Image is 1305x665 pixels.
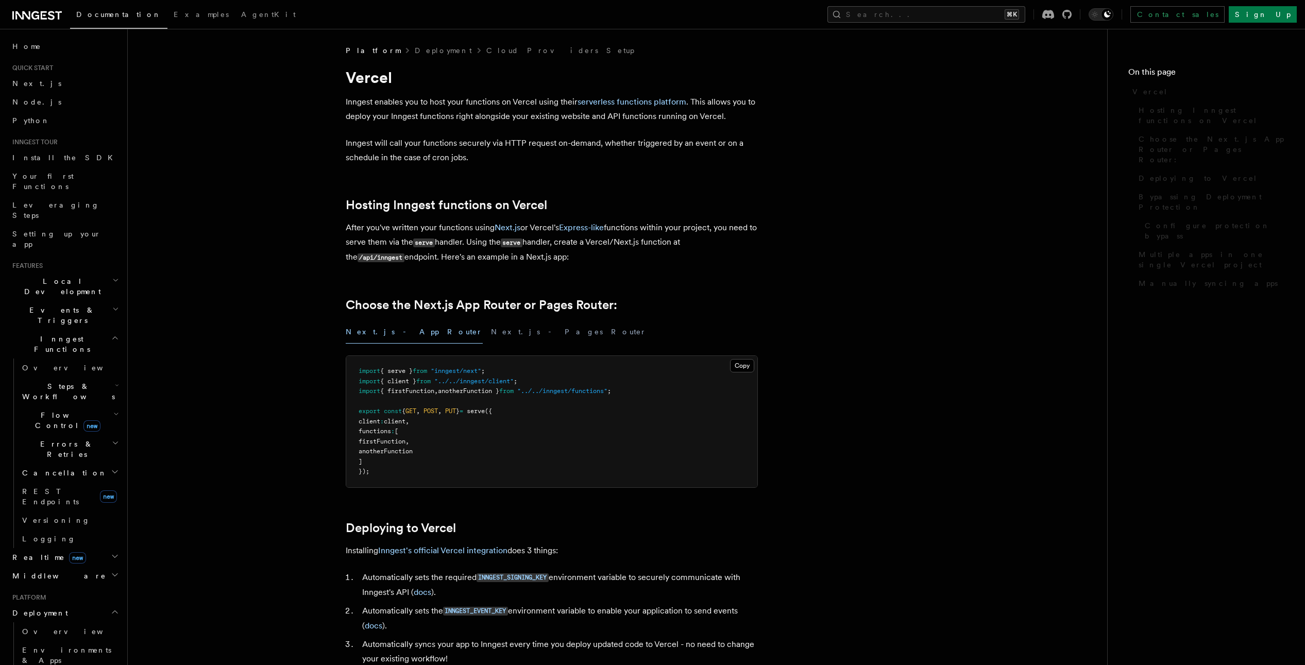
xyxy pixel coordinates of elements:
button: Toggle dark mode [1089,8,1113,21]
a: Hosting Inngest functions on Vercel [346,198,547,212]
span: Leveraging Steps [12,201,99,219]
a: Examples [167,3,235,28]
span: client [359,418,380,425]
span: new [83,420,100,432]
a: Cloud Providers Setup [486,45,634,56]
a: Sign Up [1229,6,1297,23]
span: Quick start [8,64,53,72]
span: Next.js [12,79,61,88]
a: Contact sales [1130,6,1225,23]
span: Documentation [76,10,161,19]
span: { firstFunction [380,387,434,395]
p: After you've written your functions using or Vercel's functions within your project, you need to ... [346,220,758,265]
button: Next.js - App Router [346,320,483,344]
a: Install the SDK [8,148,121,167]
button: Events & Triggers [8,301,121,330]
span: Cancellation [18,468,107,478]
span: Flow Control [18,410,113,431]
p: Installing does 3 things: [346,543,758,558]
a: Your first Functions [8,167,121,196]
span: Errors & Retries [18,439,112,459]
code: serve [413,238,435,247]
a: Next.js [495,223,520,232]
a: Deploying to Vercel [346,521,456,535]
span: Steps & Workflows [18,381,115,402]
li: Automatically sets the required environment variable to securely communicate with Inngest's API ( ). [359,570,758,600]
span: Deployment [8,608,68,618]
p: Inngest will call your functions securely via HTTP request on-demand, whether triggered by an eve... [346,136,758,165]
a: Versioning [18,511,121,530]
span: new [69,552,86,564]
button: Search...⌘K [827,6,1025,23]
button: Next.js - Pages Router [491,320,647,344]
li: Automatically sets the environment variable to enable your application to send events ( ). [359,604,758,633]
a: Leveraging Steps [8,196,121,225]
button: Steps & Workflows [18,377,121,406]
a: Home [8,37,121,56]
code: /api/inngest [358,253,404,262]
button: Deployment [8,604,121,622]
span: { serve } [380,367,413,374]
span: [ [395,428,398,435]
a: Documentation [70,3,167,29]
a: AgentKit [235,3,302,28]
span: , [416,407,420,415]
span: import [359,367,380,374]
span: ; [607,387,611,395]
span: new [100,490,117,503]
span: = [460,407,463,415]
a: Choose the Next.js App Router or Pages Router: [346,298,617,312]
span: { client } [380,378,416,385]
span: Platform [346,45,400,56]
span: Environments & Apps [22,646,111,664]
a: Deploying to Vercel [1134,169,1284,187]
span: : [391,428,395,435]
a: Inngest's official Vercel integration [378,545,507,555]
button: Local Development [8,272,121,301]
span: Inngest tour [8,138,58,146]
span: Node.js [12,98,61,106]
span: Your first Functions [12,172,74,191]
a: serverless functions platform [578,97,686,107]
code: INNGEST_EVENT_KEY [443,607,508,616]
a: INNGEST_SIGNING_KEY [477,572,549,582]
a: Multiple apps in one single Vercel project [1134,245,1284,274]
span: Logging [22,535,76,543]
a: docs [365,621,382,630]
span: const [384,407,402,415]
h4: On this page [1128,66,1284,82]
span: Local Development [8,276,112,297]
span: Hosting Inngest functions on Vercel [1139,105,1284,126]
a: Deployment [415,45,472,56]
a: Next.js [8,74,121,93]
span: , [405,438,409,445]
span: Vercel [1132,87,1168,97]
span: "../../inngest/client" [434,378,514,385]
button: Flow Controlnew [18,406,121,435]
button: Cancellation [18,464,121,482]
span: }); [359,468,369,475]
span: Examples [174,10,229,19]
span: Manually syncing apps [1139,278,1278,288]
span: GET [405,407,416,415]
span: "../../inngest/functions" [517,387,607,395]
span: Versioning [22,516,90,524]
span: Middleware [8,571,106,581]
a: Vercel [1128,82,1284,101]
button: Copy [730,359,754,372]
span: import [359,387,380,395]
span: ({ [485,407,492,415]
span: ] [359,458,362,465]
span: Install the SDK [12,154,119,162]
span: firstFunction [359,438,405,445]
span: serve [467,407,485,415]
a: Python [8,111,121,130]
span: , [405,418,409,425]
span: Platform [8,593,46,602]
span: ; [481,367,485,374]
span: Multiple apps in one single Vercel project [1139,249,1284,270]
div: Inngest Functions [8,359,121,548]
a: Overview [18,622,121,641]
span: Overview [22,627,128,636]
a: Node.js [8,93,121,111]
